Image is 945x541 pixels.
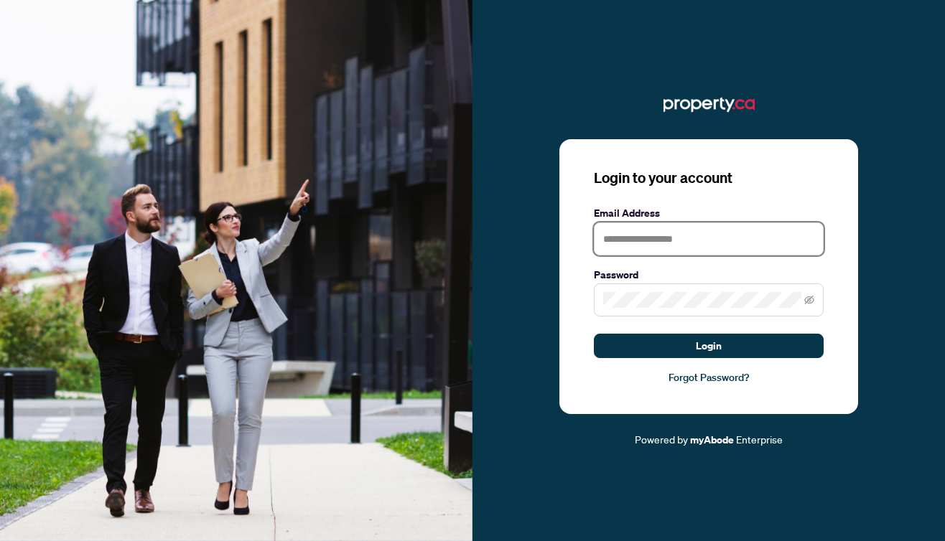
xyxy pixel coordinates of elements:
a: Forgot Password? [594,370,824,385]
label: Password [594,267,824,283]
a: myAbode [690,432,734,448]
span: Login [696,334,722,357]
label: Email Address [594,205,824,221]
span: Powered by [635,433,688,446]
button: Login [594,334,824,358]
h3: Login to your account [594,168,824,188]
img: ma-logo [664,93,755,116]
span: eye-invisible [804,295,814,305]
span: Enterprise [736,433,783,446]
